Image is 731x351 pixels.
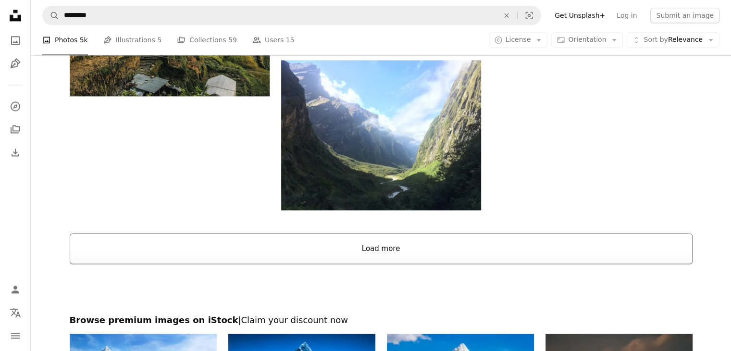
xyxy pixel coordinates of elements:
[70,314,693,326] h2: Browse premium images on iStock
[611,8,643,23] a: Log in
[551,33,623,48] button: Orientation
[6,143,25,162] a: Download History
[6,303,25,322] button: Language
[281,60,481,210] img: green mountains under blue sky during daytime
[286,35,295,46] span: 15
[506,36,531,44] span: License
[252,25,295,56] a: Users 15
[489,33,548,48] button: License
[70,233,693,264] button: Load more
[228,35,237,46] span: 59
[627,33,719,48] button: Sort byRelevance
[644,36,668,44] span: Sort by
[6,280,25,299] a: Log in / Sign up
[43,6,59,25] button: Search Unsplash
[644,36,703,45] span: Relevance
[103,25,161,56] a: Illustrations 5
[549,8,611,23] a: Get Unsplash+
[6,97,25,116] a: Explore
[6,6,25,27] a: Home — Unsplash
[238,315,348,325] span: | Claim your discount now
[6,31,25,50] a: Photos
[568,36,606,44] span: Orientation
[650,8,719,23] button: Submit an image
[6,54,25,73] a: Illustrations
[157,35,161,46] span: 5
[6,120,25,139] a: Collections
[42,6,541,25] form: Find visuals sitewide
[281,131,481,139] a: green mountains under blue sky during daytime
[518,6,541,25] button: Visual search
[496,6,517,25] button: Clear
[177,25,237,56] a: Collections 59
[6,326,25,345] button: Menu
